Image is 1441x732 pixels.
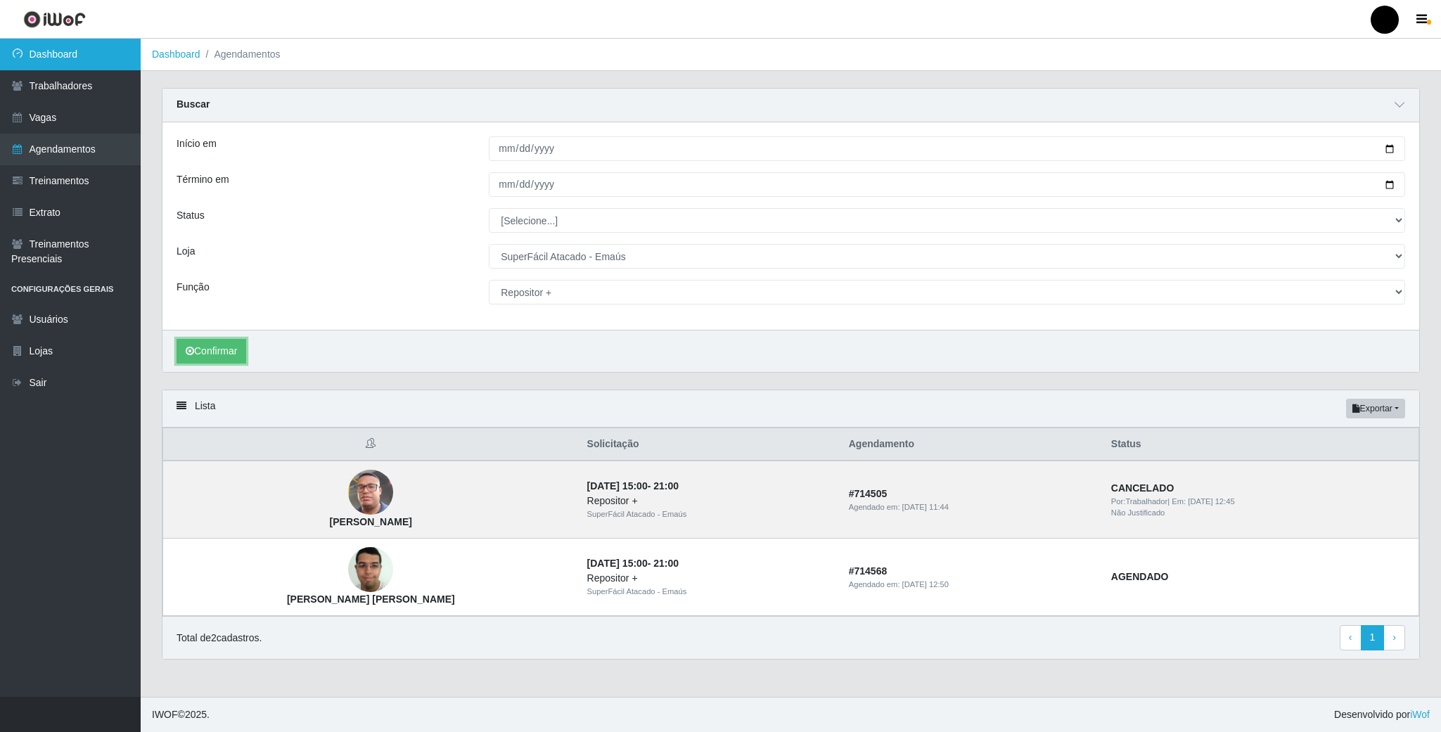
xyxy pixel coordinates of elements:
div: SuperFácil Atacado - Emaús [587,508,832,520]
strong: - [587,558,679,569]
strong: - [587,480,679,492]
nav: breadcrumb [141,39,1441,71]
div: SuperFácil Atacado - Emaús [587,586,832,598]
input: 00/00/0000 [489,136,1405,161]
div: Lista [162,390,1419,428]
div: Repositor + [587,571,832,586]
a: Dashboard [152,49,200,60]
time: [DATE] 11:44 [902,503,949,511]
div: Não Justificado [1111,507,1410,519]
label: Loja [177,244,195,259]
time: [DATE] 12:45 [1188,497,1234,506]
label: Término em [177,172,229,187]
span: ‹ [1349,631,1352,643]
strong: Buscar [177,98,210,110]
label: Função [177,280,210,295]
a: Next [1383,625,1405,650]
span: © 2025 . [152,707,210,722]
strong: AGENDADO [1111,571,1169,582]
input: 00/00/0000 [489,172,1405,197]
li: Agendamentos [200,47,281,62]
time: [DATE] 15:00 [587,558,648,569]
time: 21:00 [653,558,679,569]
span: Por: Trabalhador [1111,497,1167,506]
img: Leonardo César Santos Martins [348,540,393,600]
a: Previous [1340,625,1362,650]
button: Exportar [1346,399,1405,418]
label: Status [177,208,205,223]
label: Início em [177,136,217,151]
p: Total de 2 cadastros. [177,631,262,646]
span: IWOF [152,709,178,720]
th: Solicitação [579,428,840,461]
strong: # 714505 [849,488,888,499]
time: [DATE] 12:50 [902,580,949,589]
time: [DATE] 15:00 [587,480,648,492]
time: 21:00 [653,480,679,492]
th: Agendamento [840,428,1103,461]
img: CoreUI Logo [23,11,86,28]
a: iWof [1410,709,1430,720]
div: | Em: [1111,496,1410,508]
th: Status [1103,428,1419,461]
span: Desenvolvido por [1334,707,1430,722]
img: Claudiano Lourenço de Oliveira [348,453,393,533]
strong: CANCELADO [1111,482,1174,494]
div: Agendado em: [849,501,1094,513]
div: Agendado em: [849,579,1094,591]
nav: pagination [1340,625,1405,650]
button: Confirmar [177,339,246,364]
strong: [PERSON_NAME] [330,516,412,527]
a: 1 [1361,625,1385,650]
strong: [PERSON_NAME] [PERSON_NAME] [287,593,455,605]
strong: # 714568 [849,565,888,577]
span: › [1392,631,1396,643]
div: Repositor + [587,494,832,508]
